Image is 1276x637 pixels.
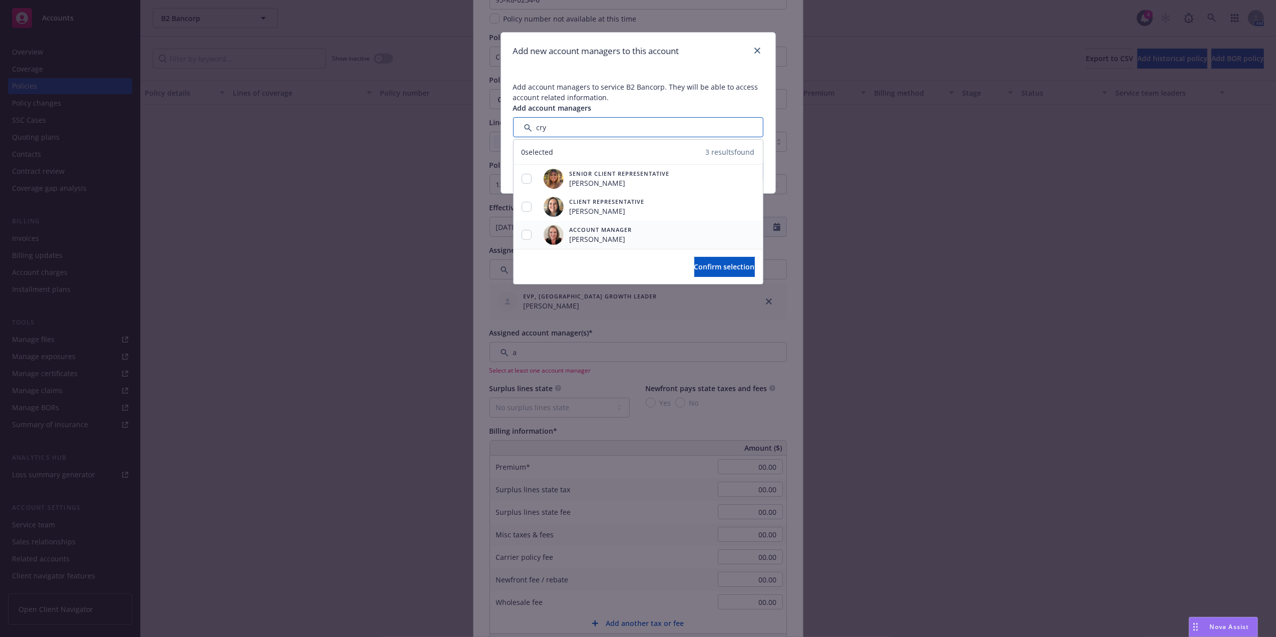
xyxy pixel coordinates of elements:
span: 3 results found [706,147,755,157]
h1: Add new account managers to this account [513,45,679,58]
input: Filter by keyword... [513,117,763,137]
span: Senior Client Representative [570,169,670,178]
span: Add account managers [513,103,592,113]
span: [PERSON_NAME] [570,206,645,216]
span: Client Representative [570,197,645,206]
img: employee photo [544,169,564,189]
img: employee photo [544,197,564,217]
button: Nova Assist [1189,617,1258,637]
span: Add account managers to service B2 Bancorp. They will be able to access account related information. [513,82,758,102]
span: [PERSON_NAME] [570,178,670,188]
img: employee photo [544,225,564,245]
span: [PERSON_NAME] [570,234,632,244]
span: 0 selected [522,147,554,157]
span: Confirm selection [694,262,755,271]
div: Drag to move [1189,617,1202,636]
a: close [751,45,763,57]
button: Confirm selection [694,257,755,277]
span: Account Manager [570,225,632,234]
span: Nova Assist [1210,622,1249,631]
